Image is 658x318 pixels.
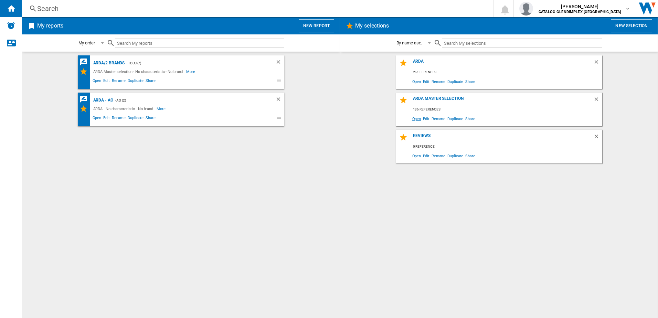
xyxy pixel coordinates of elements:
[79,58,92,66] div: REVIEWS Matrix
[593,96,602,105] div: Delete
[411,151,422,160] span: Open
[92,105,157,113] div: ARDA - No characteristic - No brand
[422,151,431,160] span: Edit
[111,77,127,86] span: Rename
[464,151,476,160] span: Share
[593,59,602,68] div: Delete
[464,114,476,123] span: Share
[611,19,652,32] button: New selection
[446,151,464,160] span: Duplicate
[127,77,145,86] span: Duplicate
[593,133,602,142] div: Delete
[411,133,593,142] div: Reviews
[37,4,476,13] div: Search
[411,77,422,86] span: Open
[92,59,125,67] div: ARDA/2 brands
[102,115,111,123] span: Edit
[464,77,476,86] span: Share
[411,96,593,105] div: ARDA Master selection
[275,96,284,105] div: Delete
[411,59,593,68] div: ARDA
[92,67,187,76] div: ARDA Master selection - No characteristic - No brand
[446,114,464,123] span: Duplicate
[431,77,446,86] span: Rename
[7,21,15,30] img: alerts-logo.svg
[539,10,621,14] b: CATALOG GLENDIMPLEX [GEOGRAPHIC_DATA]
[127,115,145,123] span: Duplicate
[539,3,621,10] span: [PERSON_NAME]
[411,114,422,123] span: Open
[411,142,602,151] div: 0 reference
[299,19,334,32] button: New report
[79,95,92,104] div: REVIEWS Matrix
[396,40,422,45] div: By name asc.
[92,96,113,105] div: ARDA - AO
[111,115,127,123] span: Rename
[92,115,103,123] span: Open
[431,114,446,123] span: Rename
[113,96,262,105] div: - AO (2)
[157,105,167,113] span: More
[36,19,65,32] h2: My reports
[78,40,95,45] div: My order
[145,77,157,86] span: Share
[411,105,602,114] div: 136 references
[79,105,92,113] div: My Selections
[115,39,284,48] input: Search My reports
[422,114,431,123] span: Edit
[442,39,602,48] input: Search My selections
[411,68,602,77] div: 2 references
[422,77,431,86] span: Edit
[186,67,196,76] span: More
[125,59,261,67] div: - TOUS (7)
[275,59,284,67] div: Delete
[102,77,111,86] span: Edit
[519,2,533,15] img: profile.jpg
[446,77,464,86] span: Duplicate
[145,115,157,123] span: Share
[79,67,92,76] div: My Selections
[92,77,103,86] span: Open
[431,151,446,160] span: Rename
[354,19,390,32] h2: My selections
